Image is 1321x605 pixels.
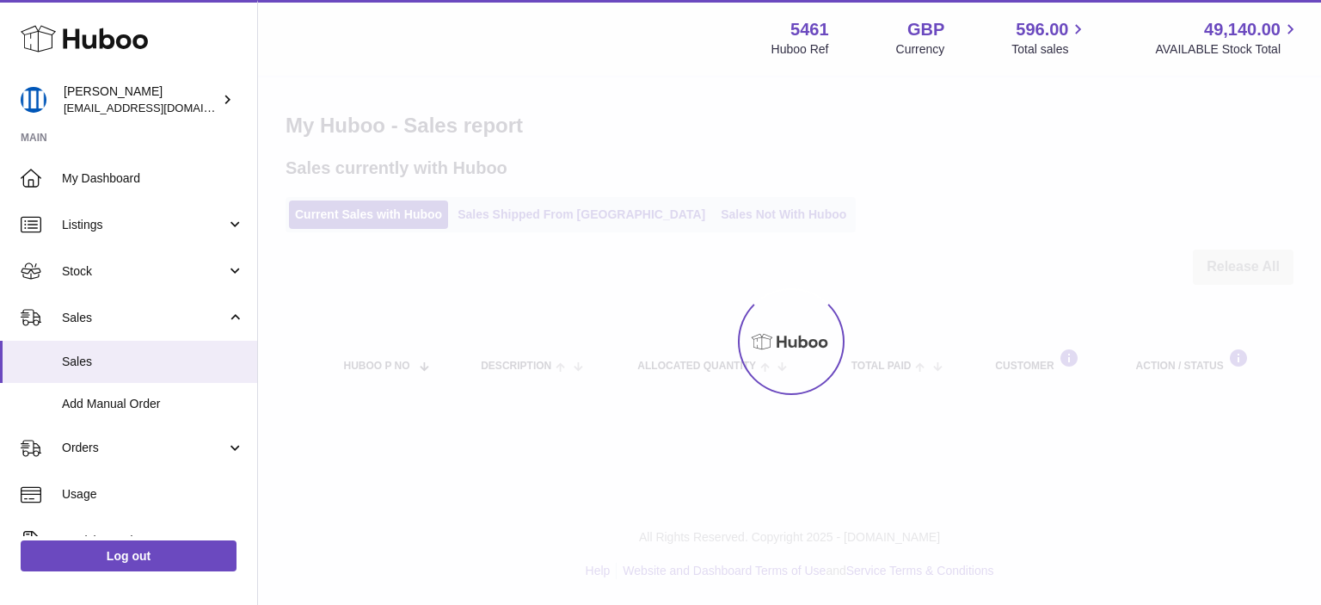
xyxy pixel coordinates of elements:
span: Invoicing and Payments [62,533,226,549]
div: [PERSON_NAME] [64,83,218,116]
span: Add Manual Order [62,396,244,412]
span: [EMAIL_ADDRESS][DOMAIN_NAME] [64,101,253,114]
span: 49,140.00 [1204,18,1281,41]
span: Total sales [1011,41,1088,58]
span: Listings [62,217,226,233]
a: 596.00 Total sales [1011,18,1088,58]
a: Log out [21,540,237,571]
span: My Dashboard [62,170,244,187]
span: Usage [62,486,244,503]
div: Currency [896,41,945,58]
span: 596.00 [1016,18,1068,41]
strong: GBP [907,18,944,41]
strong: 5461 [790,18,829,41]
span: Orders [62,440,226,456]
span: AVAILABLE Stock Total [1155,41,1300,58]
img: oksana@monimoto.com [21,87,46,113]
span: Sales [62,354,244,370]
a: 49,140.00 AVAILABLE Stock Total [1155,18,1300,58]
span: Sales [62,310,226,326]
span: Stock [62,263,226,280]
div: Huboo Ref [771,41,829,58]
